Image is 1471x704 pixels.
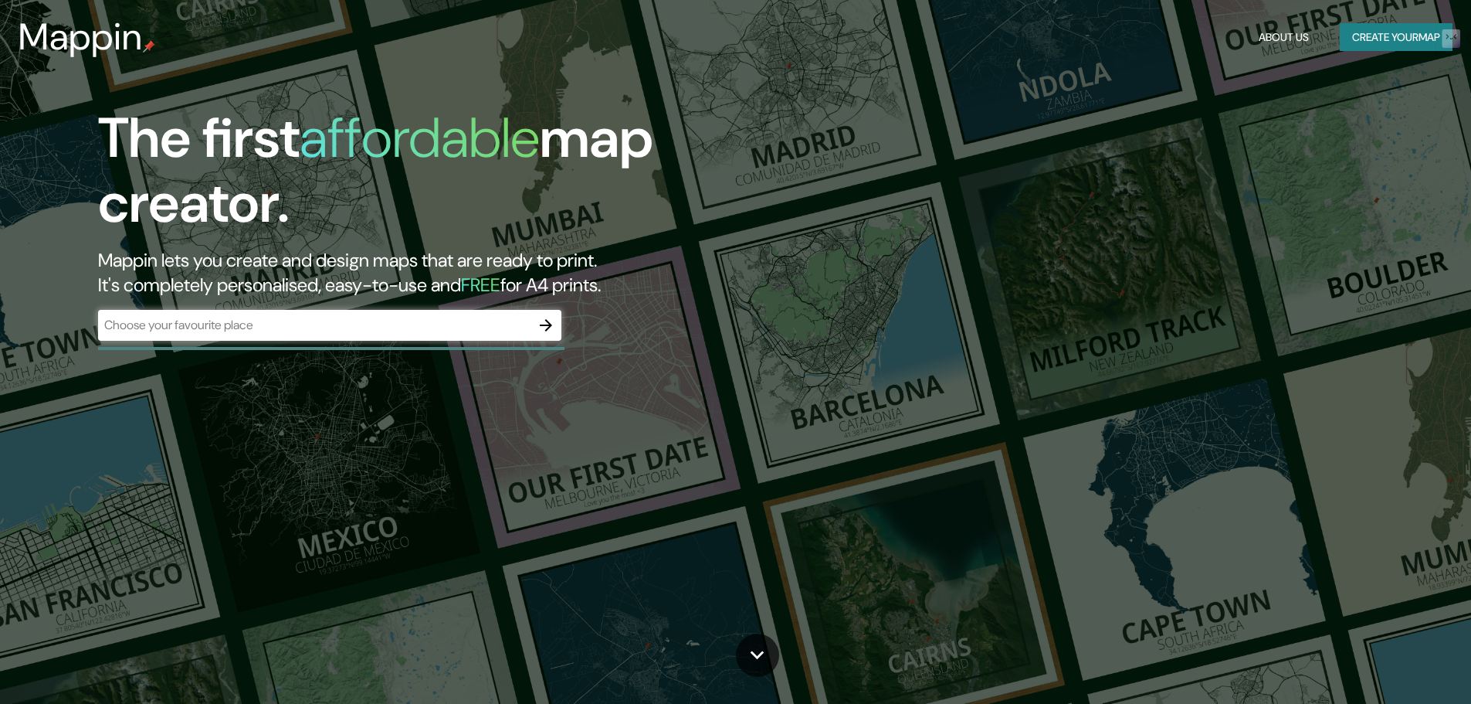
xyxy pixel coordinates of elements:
[1340,23,1452,52] button: Create yourmap
[143,40,155,53] img: mappin-pin
[300,102,540,174] h1: affordable
[98,248,834,298] h2: Mappin lets you create and design maps that are ready to print. It's completely personalised, eas...
[19,15,143,59] h3: Mappin
[1252,23,1315,52] button: About Us
[461,273,500,297] h5: FREE
[98,316,530,334] input: Choose your favourite place
[98,106,834,248] h1: The first map creator.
